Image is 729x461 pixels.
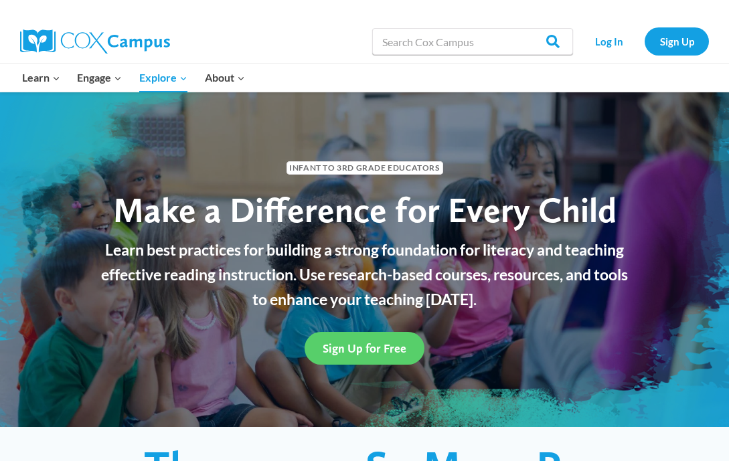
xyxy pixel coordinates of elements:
[323,341,406,355] span: Sign Up for Free
[13,64,253,92] nav: Primary Navigation
[305,332,424,365] a: Sign Up for Free
[139,69,187,86] span: Explore
[287,161,443,174] span: Infant to 3rd Grade Educators
[580,27,638,55] a: Log In
[205,69,245,86] span: About
[113,189,617,231] span: Make a Difference for Every Child
[372,28,573,55] input: Search Cox Campus
[20,29,170,54] img: Cox Campus
[77,69,122,86] span: Engage
[580,27,709,55] nav: Secondary Navigation
[94,238,636,311] p: Learn best practices for building a strong foundation for literacy and teaching effective reading...
[645,27,709,55] a: Sign Up
[22,69,60,86] span: Learn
